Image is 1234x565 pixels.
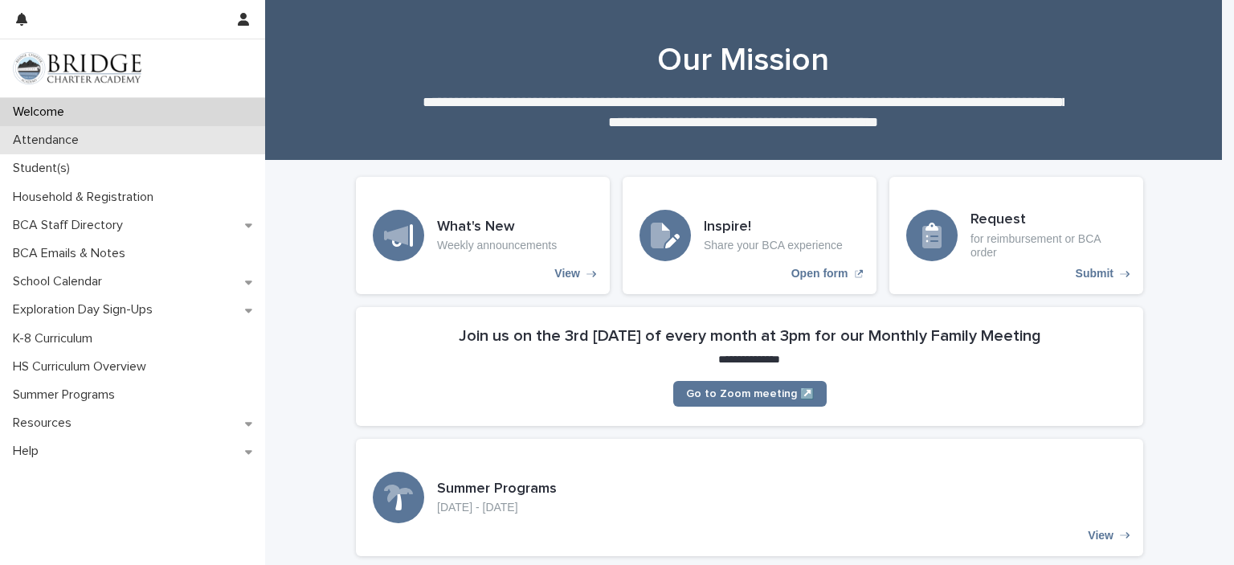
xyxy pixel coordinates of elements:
h3: Inspire! [704,219,843,236]
h2: Join us on the 3rd [DATE] of every month at 3pm for our Monthly Family Meeting [459,326,1041,346]
p: K-8 Curriculum [6,331,105,346]
span: Go to Zoom meeting ↗️ [686,388,814,399]
p: Resources [6,416,84,431]
p: Open form [791,267,848,280]
p: Exploration Day Sign-Ups [6,302,165,317]
p: for reimbursement or BCA order [970,232,1126,260]
a: Go to Zoom meeting ↗️ [673,381,827,407]
p: Summer Programs [6,387,128,403]
p: View [554,267,580,280]
p: Help [6,444,51,459]
p: Attendance [6,133,92,148]
p: Student(s) [6,161,83,176]
h3: Summer Programs [437,481,557,498]
h3: What's New [437,219,557,236]
img: V1C1m3IdTEidaUdm9Hs0 [13,52,141,84]
p: Share your BCA experience [704,239,843,252]
p: HS Curriculum Overview [6,359,159,375]
a: View [356,439,1143,556]
h3: Request [970,211,1126,229]
a: Submit [889,177,1143,294]
p: BCA Emails & Notes [6,246,138,261]
a: Open form [623,177,876,294]
p: BCA Staff Directory [6,218,136,233]
p: Weekly announcements [437,239,557,252]
p: Household & Registration [6,190,166,205]
p: View [1088,529,1113,542]
p: Welcome [6,104,77,120]
p: School Calendar [6,274,115,289]
a: View [356,177,610,294]
p: [DATE] - [DATE] [437,501,557,514]
h1: Our Mission [349,41,1137,80]
p: Submit [1076,267,1113,280]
